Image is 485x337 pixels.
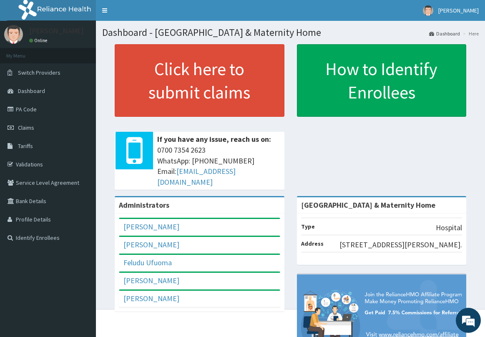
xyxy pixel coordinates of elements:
span: Switch Providers [18,69,60,76]
h1: Dashboard - [GEOGRAPHIC_DATA] & Maternity Home [102,27,479,38]
a: [PERSON_NAME] [123,240,179,249]
img: User Image [4,25,23,44]
span: Dashboard [18,87,45,95]
a: Dashboard [429,30,460,37]
b: Administrators [119,200,169,210]
a: Online [29,38,49,43]
a: [EMAIL_ADDRESS][DOMAIN_NAME] [157,166,236,187]
b: If you have any issue, reach us on: [157,134,271,144]
strong: [GEOGRAPHIC_DATA] & Maternity Home [301,200,435,210]
span: [PERSON_NAME] [438,7,479,14]
p: Hospital [436,222,462,233]
a: How to Identify Enrollees [297,44,467,117]
p: [PERSON_NAME] [29,27,84,35]
img: User Image [423,5,433,16]
b: Type [301,223,315,230]
span: Tariffs [18,142,33,150]
a: Feludu Ufuoma [123,258,172,267]
li: Here [461,30,479,37]
a: [PERSON_NAME] [123,276,179,285]
b: Address [301,240,324,247]
a: Click here to submit claims [115,44,284,117]
p: [STREET_ADDRESS][PERSON_NAME]. [339,239,462,250]
span: Claims [18,124,34,131]
a: [PERSON_NAME] [123,222,179,231]
span: 0700 7354 2623 WhatsApp: [PHONE_NUMBER] Email: [157,145,280,188]
a: [PERSON_NAME] [123,294,179,303]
